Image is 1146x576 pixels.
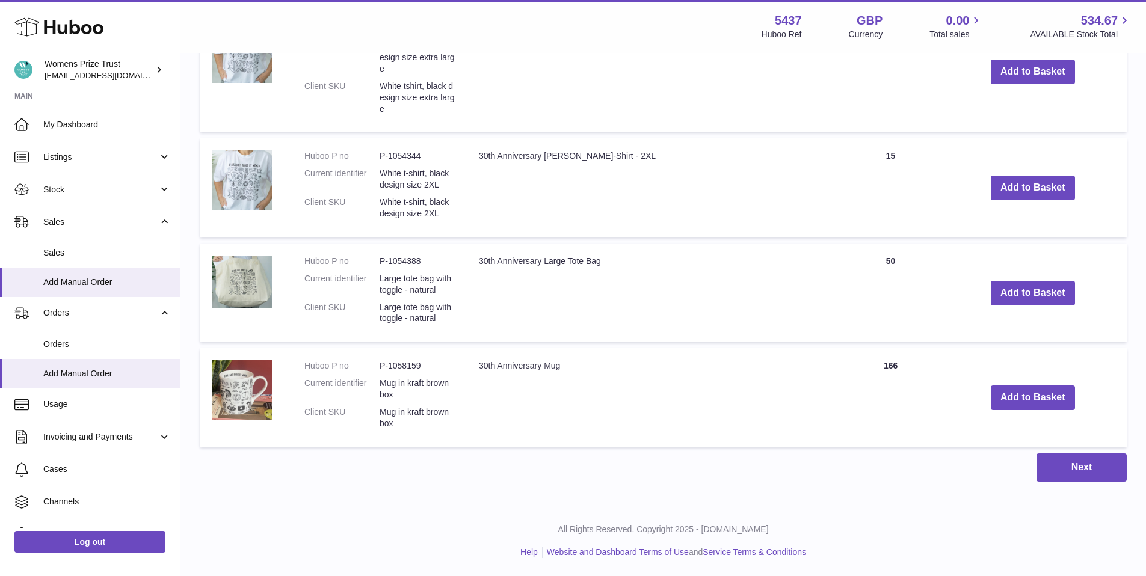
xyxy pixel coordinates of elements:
dt: Huboo P no [304,360,380,372]
span: 0.00 [946,13,970,29]
span: Channels [43,496,171,507]
td: 30th Anniversary [PERSON_NAME]-Shirt - XL [467,11,843,132]
td: 50 [843,244,939,342]
dt: Huboo P no [304,150,380,162]
span: Total sales [929,29,983,40]
td: 15 [843,138,939,237]
dd: White t-shirt, black design size 2XL [380,197,455,219]
div: Womens Prize Trust [45,58,153,81]
dd: Mug in kraft brown box [380,406,455,429]
span: Usage [43,399,171,410]
span: 534.67 [1081,13,1118,29]
dd: Mug in kraft brown box [380,378,455,400]
div: Huboo Ref [762,29,802,40]
dt: Current identifier [304,273,380,296]
a: 534.67 AVAILABLE Stock Total [1030,13,1132,40]
dd: P-1058159 [380,360,455,372]
img: info@womensprizeforfiction.co.uk [14,61,32,79]
span: Add Manual Order [43,277,171,288]
span: Orders [43,307,158,319]
span: Stock [43,184,158,195]
td: 30th Anniversary Mug [467,348,843,447]
button: Add to Basket [991,176,1075,200]
span: Add Manual Order [43,368,171,379]
button: Add to Basket [991,60,1075,84]
img: 30th Anniversary Scarlett Curtis T-Shirt - XL [212,23,272,83]
strong: GBP [857,13,883,29]
dt: Client SKU [304,197,380,219]
dt: Current identifier [304,168,380,191]
span: Cases [43,464,171,475]
li: and [543,547,806,558]
dd: P-1054388 [380,256,455,267]
dd: White tshirt, black design size extra large [380,81,455,115]
dd: Large tote bag with toggle - natural [380,302,455,325]
a: 0.00 Total sales [929,13,983,40]
span: AVAILABLE Stock Total [1030,29,1132,40]
dt: Current identifier [304,378,380,400]
a: Website and Dashboard Terms of Use [547,547,689,557]
span: Orders [43,339,171,350]
div: Currency [849,29,883,40]
span: [EMAIL_ADDRESS][DOMAIN_NAME] [45,70,177,80]
td: 30th Anniversary Large Tote Bag [467,244,843,342]
span: Listings [43,152,158,163]
a: Service Terms & Conditions [703,547,806,557]
dd: P-1054344 [380,150,455,162]
span: Sales [43,247,171,259]
img: 30th Anniversary Scarlett Curtis T-Shirt - 2XL [212,150,272,210]
td: 30th Anniversary [PERSON_NAME]-Shirt - 2XL [467,138,843,237]
dt: Huboo P no [304,256,380,267]
button: Next [1037,453,1127,482]
a: Help [520,547,538,557]
img: 30th Anniversary Mug [212,360,272,419]
td: 166 [843,348,939,447]
button: Add to Basket [991,281,1075,305]
img: 30th Anniversary Large Tote Bag [212,256,272,308]
dt: Current identifier [304,40,380,75]
dd: White t-shirt, black design size 2XL [380,168,455,191]
strong: 5437 [775,13,802,29]
dd: White tshirt, black design size extra large [380,40,455,75]
dt: Client SKU [304,81,380,115]
dt: Client SKU [304,406,380,429]
dt: Client SKU [304,302,380,325]
a: Log out [14,531,165,553]
span: Invoicing and Payments [43,431,158,443]
td: 15 [843,11,939,132]
button: Add to Basket [991,385,1075,410]
dd: Large tote bag with toggle - natural [380,273,455,296]
span: My Dashboard [43,119,171,130]
span: Sales [43,216,158,228]
p: All Rights Reserved. Copyright 2025 - [DOMAIN_NAME] [190,524,1136,535]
